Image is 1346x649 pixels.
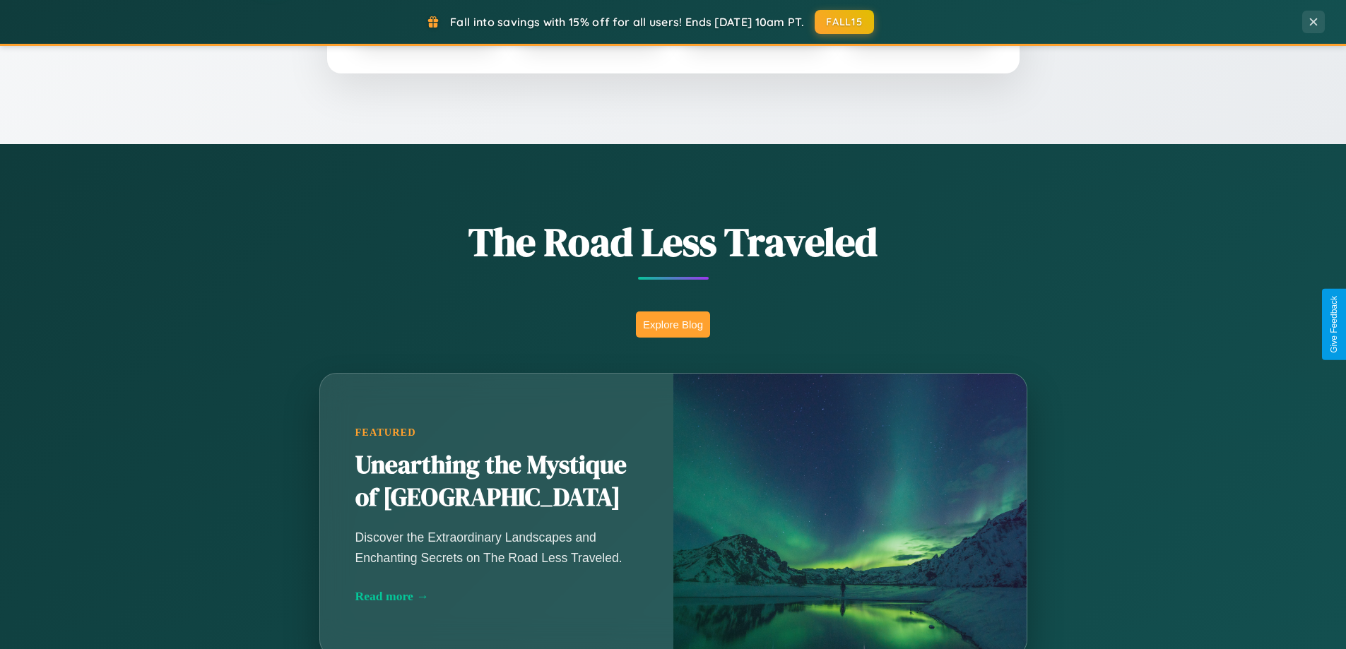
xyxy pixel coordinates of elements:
h2: Unearthing the Mystique of [GEOGRAPHIC_DATA] [355,449,638,514]
h1: The Road Less Traveled [249,215,1097,269]
button: FALL15 [815,10,874,34]
div: Featured [355,427,638,439]
button: Explore Blog [636,311,710,338]
p: Discover the Extraordinary Landscapes and Enchanting Secrets on The Road Less Traveled. [355,528,638,567]
div: Give Feedback [1329,296,1339,353]
div: Read more → [355,589,638,604]
span: Fall into savings with 15% off for all users! Ends [DATE] 10am PT. [450,15,804,29]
